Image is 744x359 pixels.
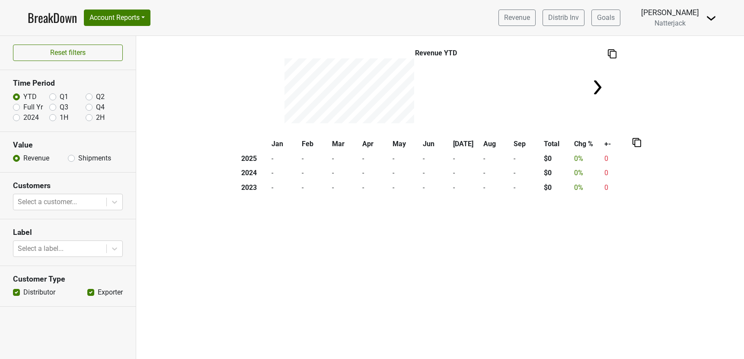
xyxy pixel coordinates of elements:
td: - [330,151,360,166]
th: +- [602,137,632,151]
th: Chg % [572,137,602,151]
td: - [300,166,330,181]
td: - [481,166,511,181]
th: [DATE] [451,137,481,151]
td: - [421,180,451,195]
td: 0 % [572,166,602,181]
td: - [360,151,390,166]
td: - [421,151,451,166]
td: 0 [602,166,632,181]
td: 0 [602,180,632,195]
button: Reset filters [13,45,123,61]
label: Full Yr [23,102,43,112]
label: Q3 [60,102,68,112]
td: - [511,166,542,181]
label: Exporter [98,287,123,298]
img: Arrow right [589,79,606,96]
label: Q4 [96,102,105,112]
th: Apr [360,137,390,151]
td: - [390,166,421,181]
th: 2023 [239,180,269,195]
td: - [451,151,481,166]
td: - [390,180,421,195]
th: $0 [542,166,572,181]
div: Revenue YTD [284,48,587,58]
label: YTD [23,92,37,102]
th: May [390,137,421,151]
img: Copy to clipboard [608,49,616,58]
td: - [511,151,542,166]
th: Mar [330,137,360,151]
a: BreakDown [28,9,77,27]
th: 2024 [239,166,269,181]
th: $0 [542,180,572,195]
button: Account Reports [84,10,150,26]
td: - [390,151,421,166]
h3: Time Period [13,79,123,88]
th: Total [542,137,572,151]
label: Revenue [23,153,49,163]
label: Q2 [96,92,105,102]
h3: Value [13,141,123,150]
td: - [360,166,390,181]
th: Feb [300,137,330,151]
a: Distrib Inv [543,10,584,26]
td: - [421,166,451,181]
th: Aug [481,137,511,151]
label: Q1 [60,92,68,102]
td: 0 % [572,180,602,195]
label: Distributor [23,287,55,298]
td: - [269,151,300,166]
label: 1H [60,112,68,123]
td: - [330,180,360,195]
a: Revenue [498,10,536,26]
h3: Customer Type [13,275,123,284]
td: - [300,180,330,195]
img: Copy to clipboard [632,138,641,147]
img: Dropdown Menu [706,13,716,23]
label: 2H [96,112,105,123]
td: - [300,151,330,166]
label: 2024 [23,112,39,123]
td: - [481,151,511,166]
td: 0 [602,151,632,166]
th: Jun [421,137,451,151]
td: - [330,166,360,181]
th: Jan [269,137,300,151]
th: 2025 [239,151,269,166]
a: Goals [591,10,620,26]
td: - [481,180,511,195]
td: - [360,180,390,195]
h3: Label [13,228,123,237]
div: [PERSON_NAME] [641,7,699,18]
label: Shipments [78,153,111,163]
td: 0 % [572,151,602,166]
th: $0 [542,151,572,166]
td: - [451,166,481,181]
td: - [269,166,300,181]
span: Natterjack [655,19,686,27]
h3: Customers [13,181,123,190]
td: - [511,180,542,195]
th: Sep [511,137,542,151]
td: - [269,180,300,195]
td: - [451,180,481,195]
